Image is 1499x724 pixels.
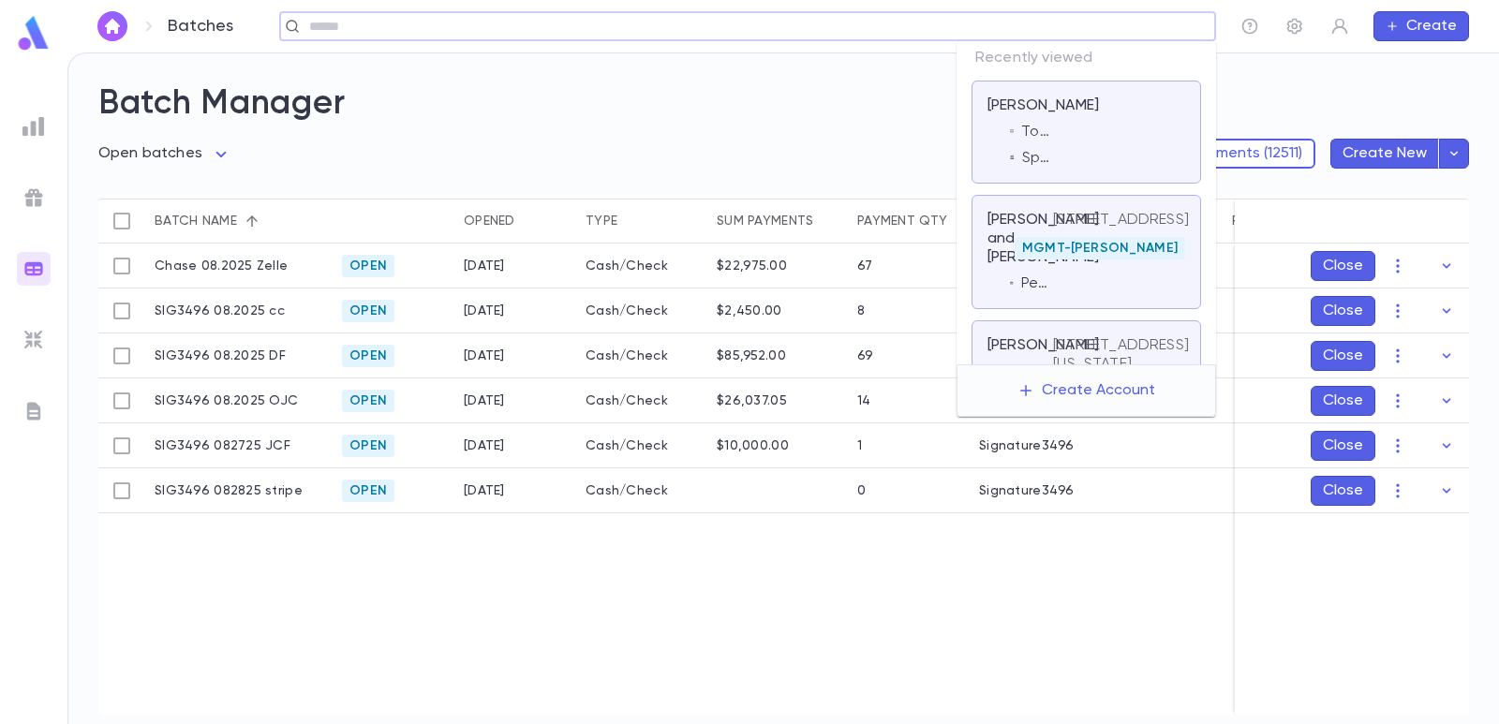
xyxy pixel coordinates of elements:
[464,438,505,453] div: 8/26/2025
[155,348,286,363] p: SIG3496 08.2025 DF
[957,41,1216,75] p: Recently viewed
[22,400,45,422] img: letters_grey.7941b92b52307dd3b8a917253454ce1c.svg
[1002,373,1170,408] button: Create Account
[237,206,267,236] button: Sort
[1311,341,1375,371] button: Close
[464,303,505,318] div: 7/31/2025
[857,348,874,363] div: 69
[857,303,865,318] div: 8
[1330,139,1439,169] button: Create New
[576,288,707,333] div: Cash/Check
[857,393,871,408] div: 14
[342,259,394,273] span: Open
[707,199,848,244] div: Sum payments
[22,186,45,209] img: campaigns_grey.99e729a5f7ee94e3726e6486bddda8f1.svg
[15,15,52,52] img: logo
[979,483,1075,498] div: Signature3496
[1223,199,1344,244] div: Recorded
[342,303,394,318] span: Open
[98,146,202,161] span: Open batches
[576,423,707,468] div: Cash/Check
[987,211,1099,267] p: [PERSON_NAME] and [PERSON_NAME]
[464,259,505,273] div: 8/1/2025
[717,348,786,363] div: $85,952.00
[155,199,237,244] div: Batch name
[145,199,333,244] div: Batch name
[342,438,394,453] span: Open
[857,199,947,244] div: Payment qty
[586,199,617,244] div: Type
[1053,211,1189,229] p: [STREET_ADDRESS]
[1053,336,1189,374] p: [STREET_ADDRESS][US_STATE]
[454,199,576,244] div: Opened
[22,258,45,280] img: batches_gradient.0a22e14384a92aa4cd678275c0c39cc4.svg
[1015,241,1185,256] span: MGMT-[PERSON_NAME]
[717,199,813,244] div: Sum payments
[979,438,1075,453] div: Signature3496
[1311,296,1375,326] button: Close
[22,115,45,138] img: reports_grey.c525e4749d1bce6a11f5fe2a8de1b229.svg
[576,244,707,288] div: Cash/Check
[464,199,515,244] div: Opened
[342,483,394,498] span: Open
[98,140,232,169] div: Open batches
[857,438,862,453] div: 1
[168,16,233,37] p: Batches
[576,468,707,513] div: Cash/Check
[717,393,787,408] div: $26,037.05
[155,438,290,453] p: SIG3496 082725 JCF
[857,259,873,273] div: 67
[576,333,707,378] div: Cash/Check
[987,336,1099,355] p: [PERSON_NAME]
[101,19,124,34] img: home_white.a664292cf8c1dea59945f0da9f25487c.svg
[1021,123,1053,141] p: Tova Uvracha Inc
[1021,274,1054,293] p: Pearl Foundation Inc.
[857,483,866,498] div: 0
[1311,431,1375,461] button: Close
[1311,476,1375,506] button: Close
[98,83,1469,125] h2: Batch Manager
[576,378,707,423] div: Cash/Check
[1133,139,1315,169] button: Batch Payments (12511)
[155,393,298,408] p: SIG3496 08.2025 OJC
[464,393,505,408] div: 8/1/2025
[576,199,707,244] div: Type
[1311,386,1375,416] button: Close
[717,303,782,318] div: $2,450.00
[1232,199,1304,244] div: Recorded
[342,348,394,363] span: Open
[155,259,288,273] p: Chase 08.2025 Zelle
[987,96,1099,115] p: [PERSON_NAME]
[1022,149,1054,168] p: Specialty Rx Inc
[717,438,789,453] div: $10,000.00
[22,329,45,351] img: imports_grey.530a8a0e642e233f2baf0ef88e8c9fcb.svg
[1311,251,1375,281] button: Close
[155,483,303,498] p: SIG3496 082825 stripe
[464,348,505,363] div: 8/1/2025
[848,199,970,244] div: Payment qty
[1373,11,1469,41] button: Create
[155,303,285,318] p: SIG3496 08.2025 cc
[342,393,394,408] span: Open
[464,483,505,498] div: 8/27/2025
[717,259,787,273] div: $22,975.00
